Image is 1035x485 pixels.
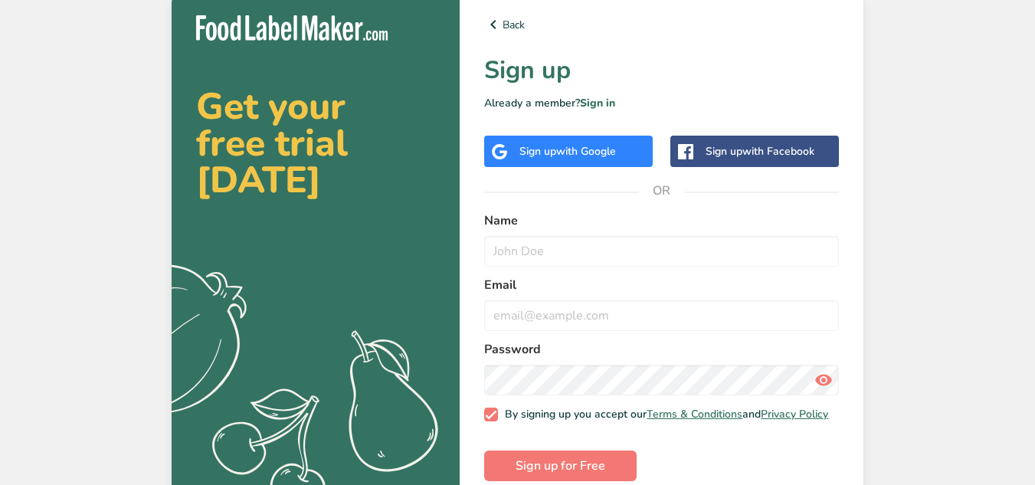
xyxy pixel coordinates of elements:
p: Already a member? [484,95,839,111]
label: Email [484,276,839,294]
a: Back [484,15,839,34]
span: OR [639,168,685,214]
span: Sign up for Free [516,457,605,475]
div: Sign up [519,143,616,159]
div: Sign up [706,143,814,159]
h1: Sign up [484,52,839,89]
button: Sign up for Free [484,451,637,481]
h2: Get your free trial [DATE] [196,88,435,198]
input: email@example.com [484,300,839,331]
span: with Google [556,144,616,159]
a: Sign in [580,96,615,110]
a: Terms & Conditions [647,407,742,421]
input: John Doe [484,236,839,267]
label: Name [484,211,839,230]
img: Food Label Maker [196,15,388,41]
span: By signing up you accept our and [498,408,829,421]
label: Password [484,340,839,359]
span: with Facebook [742,144,814,159]
a: Privacy Policy [761,407,828,421]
